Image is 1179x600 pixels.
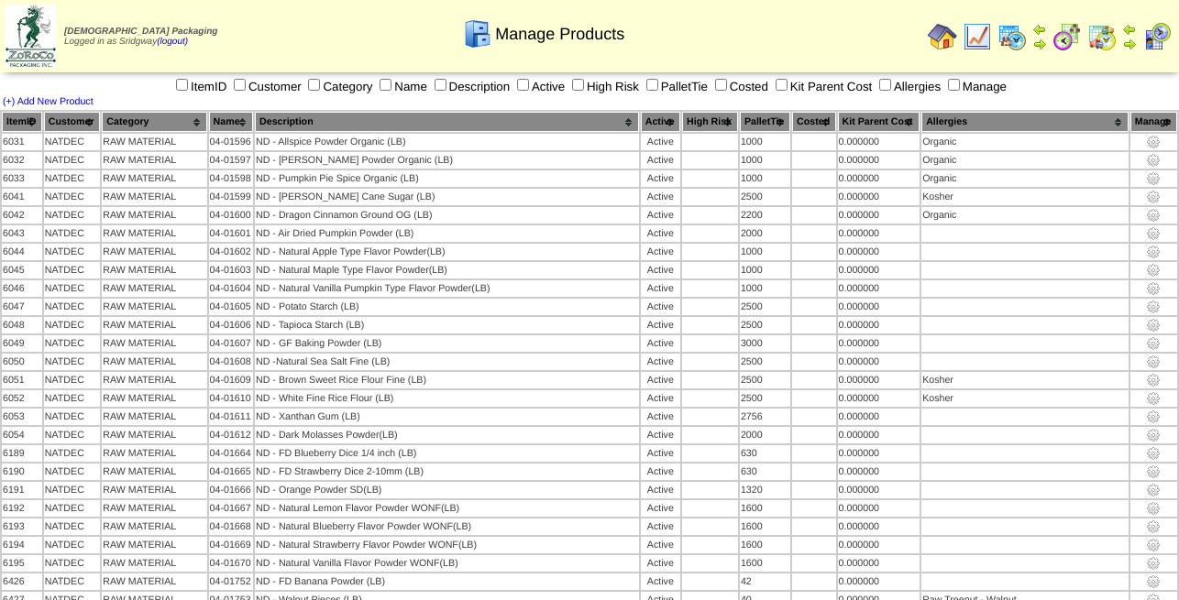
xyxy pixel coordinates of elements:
[944,80,1007,93] label: Manage
[44,354,101,370] td: NATDEC
[838,482,920,498] td: 0.000000
[102,207,206,224] td: RAW MATERIAL
[838,464,920,480] td: 0.000000
[102,280,206,297] td: RAW MATERIAL
[1146,318,1161,333] img: settings.gif
[209,152,253,169] td: 04-01597
[740,427,790,443] td: 2000
[838,537,920,553] td: 0.000000
[209,299,253,315] td: 04-01605
[209,354,253,370] td: 04-01608
[642,265,679,276] div: Active
[157,37,188,47] a: (logout)
[517,79,529,91] input: Active
[740,262,790,278] td: 1000
[209,225,253,242] td: 04-01601
[2,555,42,572] td: 6195
[642,540,679,551] div: Active
[740,244,790,260] td: 1000
[209,207,253,224] td: 04-01600
[1146,171,1161,186] img: settings.gif
[838,207,920,224] td: 0.000000
[44,427,101,443] td: NATDEC
[838,390,920,407] td: 0.000000
[2,262,42,278] td: 6045
[102,299,206,315] td: RAW MATERIAL
[921,372,1129,388] td: Kosher
[921,152,1129,169] td: Organic
[102,482,206,498] td: RAW MATERIAL
[1087,22,1117,51] img: calendarinout.gif
[2,335,42,352] td: 6049
[102,390,206,407] td: RAW MATERIAL
[176,79,188,91] input: ItemID
[255,170,639,187] td: ND - Pumpkin Pie Spice Organic (LB)
[792,112,835,132] th: Costed
[1146,153,1161,168] img: settings.gif
[740,152,790,169] td: 1000
[255,409,639,425] td: ND - Xanthan Gum (LB)
[376,80,427,93] label: Name
[172,80,226,93] label: ItemID
[740,134,790,150] td: 1000
[102,112,206,132] th: Category
[921,112,1129,132] th: Allergies
[209,244,253,260] td: 04-01602
[1146,446,1161,461] img: settings.gif
[64,27,217,47] span: Logged in as Sridgway
[1146,135,1161,149] img: settings.gif
[641,112,680,132] th: Active
[740,537,790,553] td: 1600
[255,555,639,572] td: ND - Natural Vanilla Flavor Powder WONF(LB)
[2,225,42,242] td: 6043
[642,521,679,532] div: Active
[1146,355,1161,369] img: settings.gif
[1146,574,1161,589] img: settings.gif
[740,573,790,590] td: 42
[44,299,101,315] td: NATDEC
[44,518,101,535] td: NATDEC
[921,189,1129,205] td: Kosher
[255,354,639,370] td: ND -Natural Sea Salt Fine (LB)
[44,189,101,205] td: NATDEC
[642,393,679,404] div: Active
[44,317,101,333] td: NATDEC
[513,80,565,93] label: Active
[2,354,42,370] td: 6050
[255,335,639,352] td: ND - GF Baking Powder (LB)
[209,482,253,498] td: 04-01666
[230,80,302,93] label: Customer
[2,152,42,169] td: 6032
[1146,409,1161,424] img: settings.gif
[255,500,639,517] td: ND - Natural Lemon Flavor Powder WONF(LB)
[102,372,206,388] td: RAW MATERIAL
[921,134,1129,150] td: Organic
[102,152,206,169] td: RAW MATERIAL
[209,573,253,590] td: 04-01752
[2,299,42,315] td: 6047
[921,390,1129,407] td: Kosher
[255,280,639,297] td: ND - Natural Vanilla Pumpkin Type Flavor Powder(LB)
[44,134,101,150] td: NATDEC
[3,96,94,107] a: (+) Add New Product
[44,482,101,498] td: NATDEC
[2,244,42,260] td: 6044
[838,500,920,517] td: 0.000000
[838,170,920,187] td: 0.000000
[102,464,206,480] td: RAW MATERIAL
[44,335,101,352] td: NATDEC
[102,244,206,260] td: RAW MATERIAL
[102,134,206,150] td: RAW MATERIAL
[1146,428,1161,442] img: settings.gif
[643,80,708,93] label: PalletTie
[44,207,101,224] td: NATDEC
[44,500,101,517] td: NATDEC
[102,555,206,572] td: RAW MATERIAL
[102,189,206,205] td: RAW MATERIAL
[102,573,206,590] td: RAW MATERIAL
[879,79,891,91] input: Allergies
[642,283,679,294] div: Active
[255,482,639,498] td: ND - Orange Powder SD(LB)
[1146,226,1161,241] img: settings.gif
[740,390,790,407] td: 2500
